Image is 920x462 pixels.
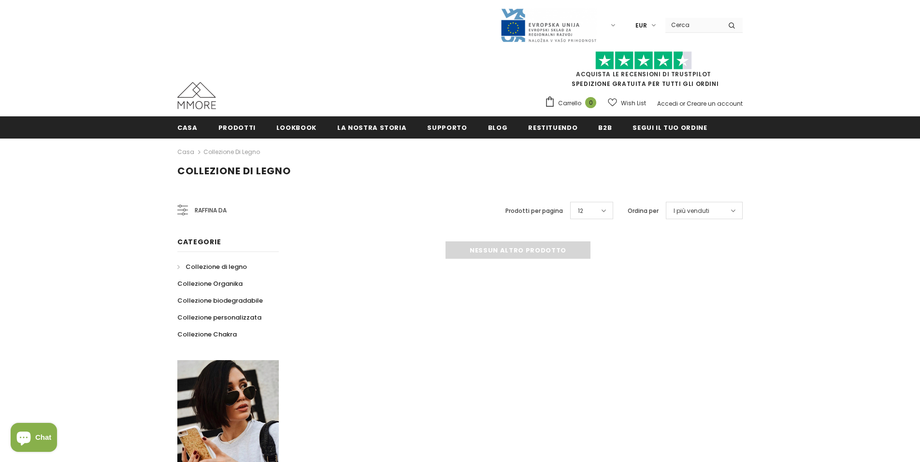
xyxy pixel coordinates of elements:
[186,262,247,271] span: Collezione di legno
[558,98,581,108] span: Carrello
[488,123,508,132] span: Blog
[177,146,194,158] a: Casa
[276,116,316,138] a: Lookbook
[177,309,261,326] a: Collezione personalizzata
[177,237,221,247] span: Categorie
[608,95,646,112] a: Wish List
[427,123,467,132] span: supporto
[276,123,316,132] span: Lookbook
[585,97,596,108] span: 0
[657,99,678,108] a: Accedi
[177,279,243,288] span: Collezione Organika
[505,206,563,216] label: Prodotti per pagina
[177,164,291,178] span: Collezione di legno
[177,330,237,339] span: Collezione Chakra
[218,116,256,138] a: Prodotti
[632,116,707,138] a: Segui il tuo ordine
[177,116,198,138] a: Casa
[337,123,406,132] span: La nostra storia
[177,82,216,109] img: Casi MMORE
[545,56,743,88] span: SPEDIZIONE GRATUITA PER TUTTI GLI ORDINI
[595,51,692,70] img: Fidati di Pilot Stars
[177,296,263,305] span: Collezione biodegradabile
[674,206,709,216] span: I più venduti
[195,205,227,216] span: Raffina da
[177,123,198,132] span: Casa
[500,21,597,29] a: Javni Razpis
[578,206,583,216] span: 12
[177,326,237,343] a: Collezione Chakra
[665,18,721,32] input: Search Site
[598,123,612,132] span: B2B
[628,206,659,216] label: Ordina per
[203,148,260,156] a: Collezione di legno
[177,275,243,292] a: Collezione Organika
[488,116,508,138] a: Blog
[598,116,612,138] a: B2B
[177,258,247,275] a: Collezione di legno
[576,70,711,78] a: Acquista le recensioni di TrustPilot
[679,99,685,108] span: or
[8,423,60,454] inbox-online-store-chat: Shopify online store chat
[177,292,263,309] a: Collezione biodegradabile
[337,116,406,138] a: La nostra storia
[500,8,597,43] img: Javni Razpis
[621,98,646,108] span: Wish List
[427,116,467,138] a: supporto
[177,313,261,322] span: Collezione personalizzata
[545,96,601,111] a: Carrello 0
[528,123,577,132] span: Restituendo
[632,123,707,132] span: Segui il tuo ordine
[528,116,577,138] a: Restituendo
[218,123,256,132] span: Prodotti
[635,21,647,30] span: EUR
[687,99,743,108] a: Creare un account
